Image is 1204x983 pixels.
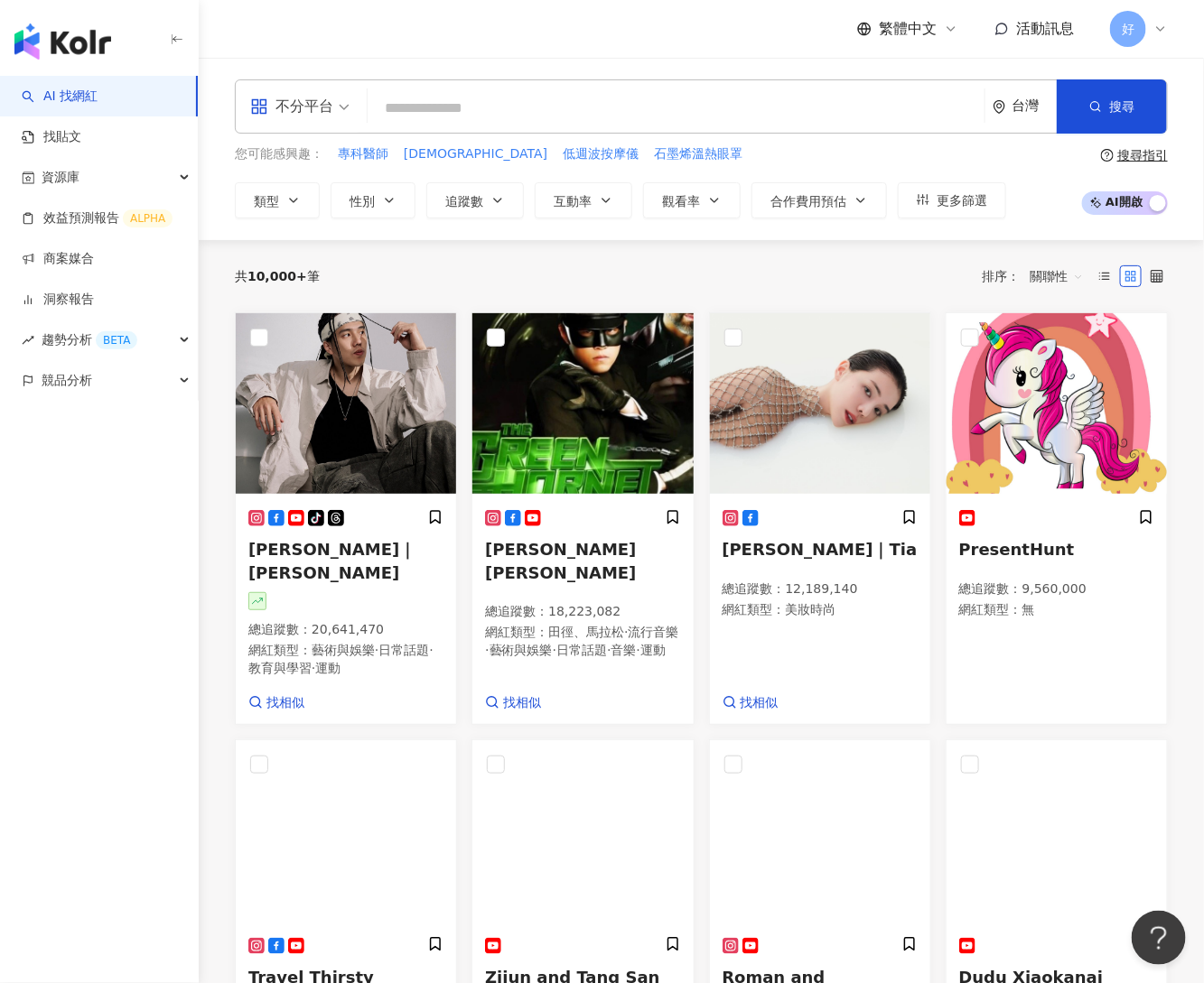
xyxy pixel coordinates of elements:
span: [PERSON_NAME]｜[PERSON_NAME] [248,540,415,581]
a: KOL Avatar[PERSON_NAME] [PERSON_NAME]總追蹤數：18,223,082網紅類型：田徑、馬拉松·流行音樂·藝術與娛樂·日常話題·音樂·運動找相似 [471,312,694,726]
span: 好 [1122,19,1134,39]
span: question-circle [1101,149,1114,162]
div: 共 筆 [235,269,320,283]
span: 競品分析 [42,360,92,401]
span: 藝術與娛樂 [490,643,553,657]
span: · [375,643,378,657]
span: 找相似 [503,694,541,712]
a: 找相似 [723,694,779,712]
span: 活動訊息 [1016,20,1074,37]
p: 網紅類型 ： [723,601,918,619]
span: 日常話題 [378,643,429,657]
span: 低週波按摩儀 [563,145,639,163]
button: 更多篩選 [898,182,1006,218]
button: [DEMOGRAPHIC_DATA] [403,144,548,164]
div: 搜尋指引 [1117,148,1168,162]
a: 找相似 [485,694,541,712]
span: 互動率 [554,194,592,209]
span: 找相似 [741,694,779,712]
img: KOL Avatar [236,740,456,921]
span: · [485,643,489,657]
span: · [429,643,433,657]
span: 教育與學習 [248,661,312,675]
span: [DEMOGRAPHIC_DATA] [404,145,547,163]
button: 類型 [235,182,320,218]
img: KOL Avatar [472,313,693,494]
button: 追蹤數 [426,182,524,218]
span: [PERSON_NAME] [PERSON_NAME] [485,540,636,581]
img: KOL Avatar [947,313,1167,494]
span: · [607,643,611,657]
span: · [624,625,628,639]
p: 總追蹤數 ： 12,189,140 [723,580,918,598]
button: 搜尋 [1057,79,1167,134]
a: KOL AvatarPresentHunt總追蹤數：9,560,000網紅類型：無 [946,312,1168,726]
span: · [312,661,315,675]
span: 藝術與娛樂 [312,643,375,657]
span: 更多篩選 [937,193,987,208]
img: KOL Avatar [710,740,930,921]
span: 找相似 [266,694,304,712]
span: 田徑、馬拉松 [548,625,624,639]
a: KOL Avatar[PERSON_NAME]｜Tia總追蹤數：12,189,140網紅類型：美妝時尚找相似 [709,312,931,726]
img: KOL Avatar [236,313,456,494]
p: 網紅類型 ： 無 [959,601,1154,619]
span: 追蹤數 [445,194,483,209]
span: 音樂 [611,643,637,657]
button: 性別 [331,182,415,218]
img: KOL Avatar [472,740,693,921]
p: 總追蹤數 ： 20,641,470 [248,621,443,639]
a: 洞察報告 [22,291,94,309]
p: 總追蹤數 ： 18,223,082 [485,603,680,621]
span: environment [993,100,1006,114]
img: KOL Avatar [947,740,1167,921]
div: 台灣 [1012,98,1057,114]
div: 排序： [982,262,1094,291]
a: 找相似 [248,694,304,712]
a: 找貼文 [22,128,81,146]
span: appstore [250,97,268,116]
span: 類型 [254,194,279,209]
span: 美妝時尚 [786,602,836,617]
p: 網紅類型 ： [485,624,680,659]
span: · [637,643,640,657]
button: 觀看率 [643,182,741,218]
span: 流行音樂 [629,625,679,639]
img: logo [14,23,111,60]
div: 不分平台 [250,92,333,121]
button: 石墨烯溫熱眼罩 [653,144,743,164]
span: 趨勢分析 [42,320,137,360]
span: 專科醫師 [338,145,388,163]
span: 搜尋 [1109,99,1134,114]
a: searchAI 找網紅 [22,88,98,106]
span: 日常話題 [556,643,607,657]
iframe: Help Scout Beacon - Open [1132,911,1186,965]
span: 關聯性 [1030,262,1084,291]
span: 運動 [640,643,666,657]
span: · [553,643,556,657]
button: 互動率 [535,182,632,218]
span: 合作費用預估 [770,194,846,209]
p: 網紅類型 ： [248,642,443,677]
button: 低週波按摩儀 [562,144,639,164]
a: 效益預測報告ALPHA [22,209,173,227]
span: PresentHunt [959,540,1075,559]
a: KOL Avatar[PERSON_NAME]｜[PERSON_NAME]總追蹤數：20,641,470網紅類型：藝術與娛樂·日常話題·教育與學習·運動找相似 [235,312,457,726]
span: 您可能感興趣： [235,145,323,163]
span: 繁體中文 [879,19,937,39]
span: 石墨烯溫熱眼罩 [654,145,742,163]
span: 10,000+ [247,269,307,283]
a: 商案媒合 [22,250,94,268]
button: 合作費用預估 [751,182,887,218]
div: BETA [96,331,137,349]
span: 運動 [315,661,341,675]
span: [PERSON_NAME]｜Tia [723,540,918,559]
p: 總追蹤數 ： 9,560,000 [959,580,1154,598]
span: 性別 [350,194,375,209]
img: KOL Avatar [710,313,930,494]
span: 資源庫 [42,157,79,198]
span: 觀看率 [662,194,700,209]
button: 專科醫師 [337,144,389,164]
span: rise [22,334,34,347]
